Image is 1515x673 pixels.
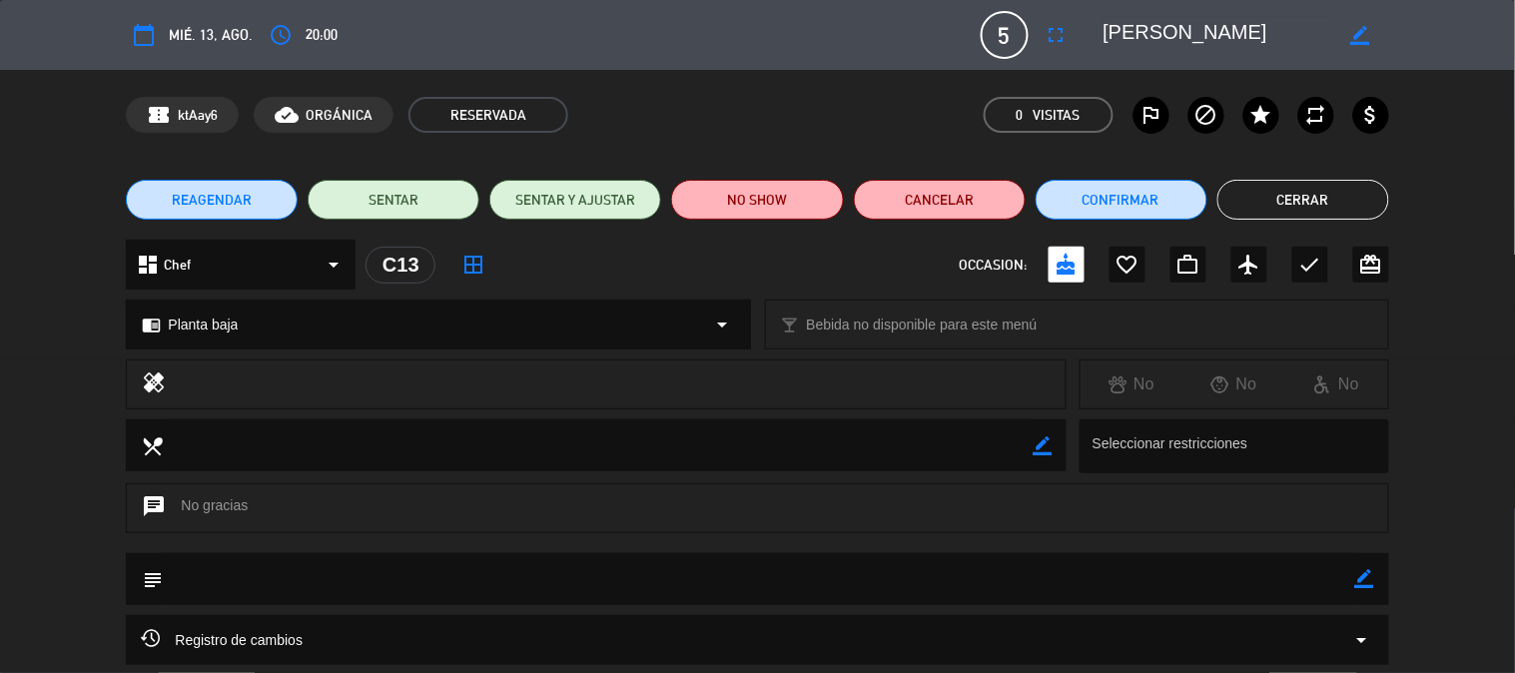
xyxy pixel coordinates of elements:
i: fullscreen [1045,23,1069,47]
span: 5 [981,11,1029,59]
button: access_time [263,17,299,53]
i: check [1298,253,1322,277]
i: arrow_drop_down [1350,628,1374,652]
span: Chef [164,254,191,277]
span: mié. 13, ago. [169,23,253,47]
button: Confirmar [1036,180,1207,220]
i: local_dining [141,434,163,456]
span: Registro de cambios [141,628,303,652]
i: local_bar [781,316,800,335]
div: No [1285,371,1388,397]
span: ORGÁNICA [306,104,373,127]
div: No [1182,371,1285,397]
i: border_all [461,253,485,277]
i: favorite_border [1116,253,1139,277]
i: access_time [269,23,293,47]
span: 0 [1017,104,1024,127]
button: REAGENDAR [126,180,298,220]
button: calendar_today [126,17,162,53]
span: REAGENDAR [172,190,252,211]
i: calendar_today [132,23,156,47]
em: Visitas [1034,104,1081,127]
span: ktAay6 [178,104,218,127]
i: subject [141,568,163,590]
span: OCCASION: [960,254,1028,277]
i: chrome_reader_mode [142,316,161,335]
i: border_color [1355,569,1374,588]
span: confirmation_number [147,103,171,127]
i: block [1194,103,1218,127]
div: No gracias [126,483,1388,533]
i: arrow_drop_down [711,313,735,336]
span: RESERVADA [408,97,568,133]
i: outlined_flag [1139,103,1163,127]
i: border_color [1350,26,1369,45]
i: airplanemode_active [1237,253,1261,277]
button: SENTAR Y AJUSTAR [489,180,661,220]
i: work_outline [1176,253,1200,277]
span: Bebida no disponible para este menú [807,314,1038,336]
button: SENTAR [308,180,479,220]
i: dashboard [136,253,160,277]
button: fullscreen [1039,17,1075,53]
button: Cerrar [1217,180,1389,220]
i: chat [142,494,166,522]
i: attach_money [1359,103,1383,127]
div: C13 [366,247,435,284]
i: arrow_drop_down [322,253,346,277]
span: Planta baja [168,314,238,336]
i: healing [142,370,166,398]
i: repeat [1304,103,1328,127]
i: cloud_done [275,103,299,127]
i: star [1249,103,1273,127]
button: Cancelar [854,180,1026,220]
button: NO SHOW [671,180,843,220]
div: No [1081,371,1183,397]
i: card_giftcard [1359,253,1383,277]
span: 20:00 [306,23,338,47]
i: border_color [1033,436,1052,455]
i: cake [1055,253,1079,277]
